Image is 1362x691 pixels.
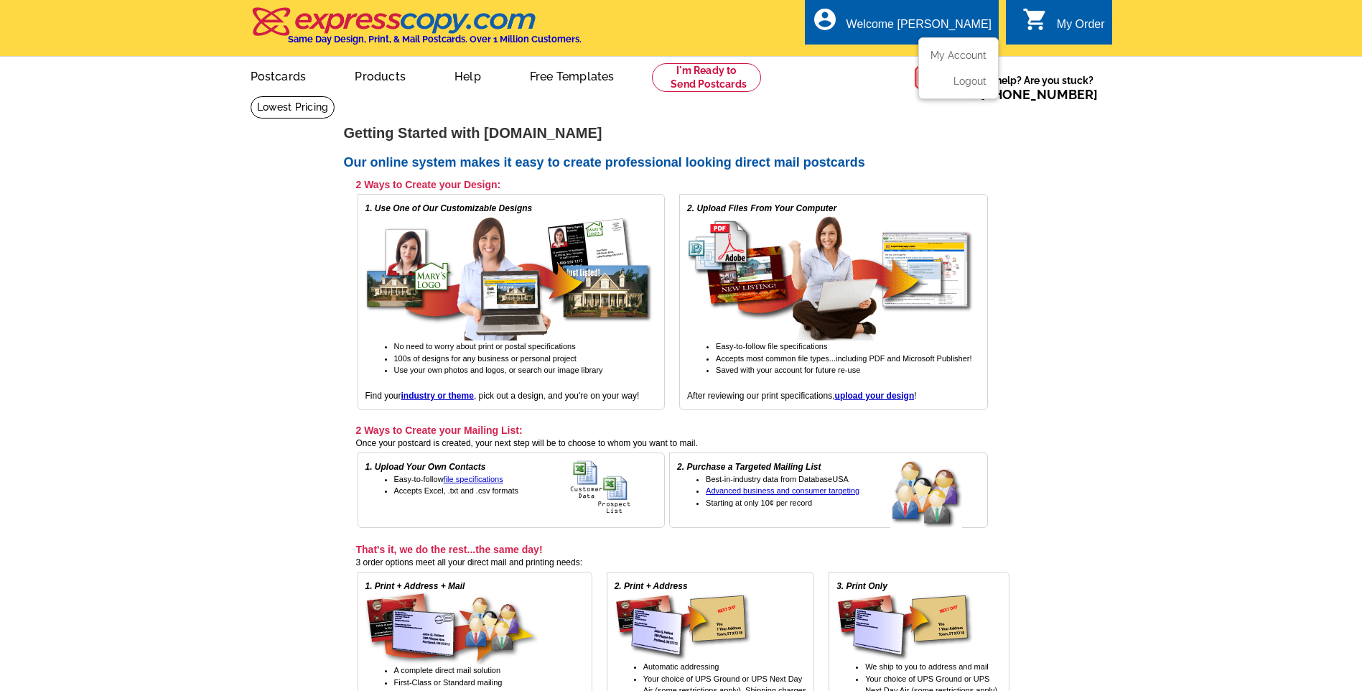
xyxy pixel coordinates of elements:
a: Products [332,58,429,92]
h1: Getting Started with [DOMAIN_NAME] [344,126,1019,141]
a: Help [432,58,504,92]
div: My Order [1057,18,1105,38]
i: shopping_cart [1022,6,1048,32]
img: help [914,57,956,98]
span: Accepts most common file types...including PDF and Microsoft Publisher! [716,354,971,363]
span: A complete direct mail solution [394,666,501,674]
span: We ship to you to address and mail [865,662,989,671]
h3: That's it, we do the rest...the same day! [356,543,1009,556]
a: shopping_cart My Order [1022,16,1105,34]
span: No need to worry about print or postal specifications [394,342,576,351]
a: Advanced business and consumer targeting [706,486,859,495]
em: 3. Print Only [836,581,887,591]
span: Call [956,87,1098,102]
img: free online postcard designs [365,215,653,340]
a: Logout [953,75,986,87]
img: print & address service [615,593,751,661]
span: Y [865,674,869,683]
span: Easy-to-follow file specifications [716,342,827,351]
img: upload your own design for free [687,215,974,340]
a: file specifications [444,475,503,483]
span: Accepts Excel, .txt and .csv formats [394,486,519,495]
em: 1. Print + Address + Mail [365,581,465,591]
span: Use your own photos and logos, or search our image library [394,366,603,374]
a: Same Day Design, Print, & Mail Postcards. Over 1 Million Customers. [251,17,582,45]
em: 2. Purchase a Targeted Mailing List [677,462,821,472]
img: buy a targeted mailing list [890,460,980,529]
span: Once your postcard is created, your next step will be to choose to whom you want to mail. [356,438,698,448]
img: direct mail service [365,593,538,664]
a: My Account [930,50,986,61]
span: Best-in-industry data from DatabaseUSA [706,475,849,483]
h3: 2 Ways to Create your Design: [356,178,988,191]
span: Starting at only 10¢ per record [706,498,812,507]
span: Y [643,674,648,683]
span: After reviewing our print specifications, ! [687,391,916,401]
span: 3 order options meet all your direct mail and printing needs: [356,557,583,567]
img: printing only [836,593,973,661]
iframe: LiveChat chat widget [1075,357,1362,691]
h4: Same Day Design, Print, & Mail Postcards. Over 1 Million Customers. [288,34,582,45]
a: industry or theme [401,391,474,401]
span: Need help? Are you stuck? [956,73,1105,102]
a: Free Templates [507,58,638,92]
em: 2. Print + Address [615,581,688,591]
img: upload your own address list for free [570,460,657,514]
span: First-Class or Standard mailing [394,678,503,687]
span: 100s of designs for any business or personal project [394,354,577,363]
a: [PHONE_NUMBER] [981,87,1098,102]
em: 1. Use One of Our Customizable Designs [365,203,533,213]
h3: 2 Ways to Create your Mailing List: [356,424,988,437]
i: account_circle [812,6,838,32]
span: Easy-to-follow [394,475,503,483]
h2: Our online system makes it easy to create professional looking direct mail postcards [344,155,1019,171]
span: Saved with your account for future re-use [716,366,860,374]
a: Postcards [228,58,330,92]
em: 1. Upload Your Own Contacts [365,462,486,472]
span: Find your , pick out a design, and you're on your way! [365,391,640,401]
a: upload your design [835,391,915,401]
em: 2. Upload Files From Your Computer [687,203,836,213]
div: Welcome [PERSON_NAME] [846,18,992,38]
span: Automatic addressing [643,662,719,671]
